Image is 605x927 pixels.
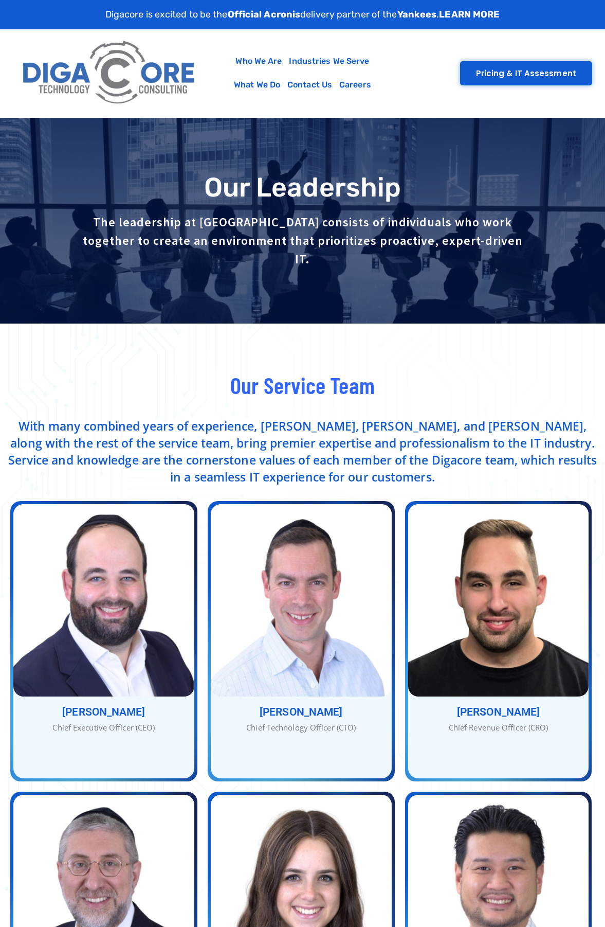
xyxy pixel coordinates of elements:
[460,61,592,85] a: Pricing & IT Assessment
[18,34,201,112] img: Digacore Logo
[5,418,600,486] p: With many combined years of experience, [PERSON_NAME], [PERSON_NAME], and [PERSON_NAME], along wi...
[336,73,375,97] a: Careers
[211,722,392,734] div: Chief Technology Officer (CTO)
[211,707,392,718] h3: [PERSON_NAME]
[80,213,526,269] p: The leadership at [GEOGRAPHIC_DATA] consists of individuals who work together to create an enviro...
[439,9,500,20] a: LEARN MORE
[5,173,600,202] h1: Our Leadership
[232,49,285,73] a: Who We Are
[408,722,589,734] div: Chief Revenue Officer (CRO)
[408,707,589,718] h3: [PERSON_NAME]
[408,504,589,697] img: Jacob Berezin - Chief Revenue Officer (CRO)
[13,722,194,734] div: Chief Executive Officer (CEO)
[230,371,375,399] span: Our Service Team
[105,8,500,22] p: Digacore is excited to be the delivery partner of the .
[397,9,437,20] strong: Yankees
[285,49,373,73] a: Industries We Serve
[13,707,194,718] h3: [PERSON_NAME]
[206,49,399,97] nav: Menu
[476,69,576,77] span: Pricing & IT Assessment
[230,73,284,97] a: What We Do
[211,504,392,697] img: Nathan Berger - Chief Technology Officer (CTO)
[228,9,301,20] strong: Official Acronis
[284,73,336,97] a: Contact Us
[13,504,194,697] img: Abe-Kramer - Chief Executive Officer (CEO)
